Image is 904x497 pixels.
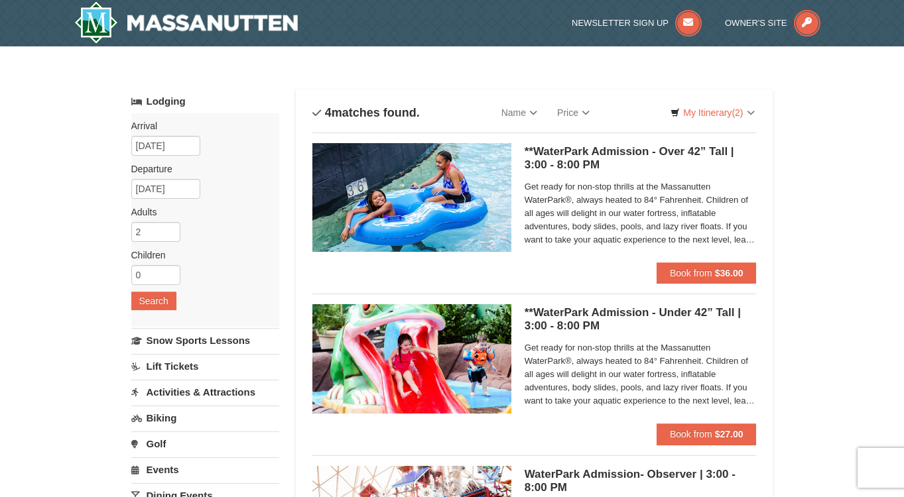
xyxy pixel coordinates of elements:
a: Biking [131,406,279,430]
span: Book from [670,429,712,439]
span: Get ready for non-stop thrills at the Massanutten WaterPark®, always heated to 84° Fahrenheit. Ch... [525,180,757,247]
strong: $27.00 [715,429,743,439]
h5: **WaterPark Admission - Over 42” Tall | 3:00 - 8:00 PM [525,145,757,172]
span: (2) [732,107,743,118]
h4: matches found. [312,106,420,119]
a: Activities & Attractions [131,380,279,404]
span: Book from [670,268,712,278]
label: Children [131,248,269,262]
a: Lift Tickets [131,354,279,378]
a: Golf [131,431,279,456]
label: Arrival [131,119,269,133]
label: Adults [131,205,269,219]
a: Lodging [131,89,279,113]
a: Massanutten Resort [74,1,298,44]
h5: WaterPark Admission- Observer | 3:00 - 8:00 PM [525,468,757,494]
span: Owner's Site [725,18,787,28]
img: Massanutten Resort Logo [74,1,298,44]
a: Price [547,99,600,126]
a: Events [131,457,279,482]
img: 6619917-1058-293f39d8.jpg [312,143,511,252]
span: Newsletter Sign Up [572,18,669,28]
button: Book from $36.00 [657,262,757,284]
span: 4 [325,106,332,119]
span: Get ready for non-stop thrills at the Massanutten WaterPark®, always heated to 84° Fahrenheit. Ch... [525,341,757,408]
a: Snow Sports Lessons [131,328,279,353]
label: Departure [131,162,269,176]
a: Owner's Site [725,18,820,28]
a: Name [491,99,547,126]
img: 6619917-1062-d161e022.jpg [312,304,511,413]
a: Newsletter Sign Up [572,18,702,28]
a: My Itinerary(2) [662,103,763,123]
h5: **WaterPark Admission - Under 42” Tall | 3:00 - 8:00 PM [525,306,757,333]
button: Book from $27.00 [657,423,757,445]
button: Search [131,292,176,310]
strong: $36.00 [715,268,743,278]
